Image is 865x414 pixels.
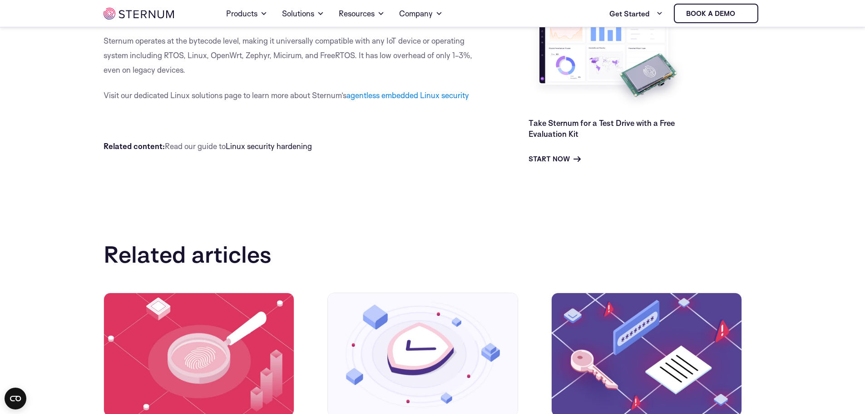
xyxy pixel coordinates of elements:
img: sternum iot [104,8,174,20]
strong: Related content: [104,141,165,151]
a: Take Sternum for a Test Drive with a Free Evaluation Kit [529,118,675,139]
button: Open CMP widget [5,388,26,409]
a: Solutions [282,1,324,26]
h2: Related articles [104,241,762,267]
p: Visit our dedicated Linux solutions page to learn more about Sternum’s [104,88,488,103]
a: Get Started [609,5,663,23]
a: Products [226,1,267,26]
a: Book a demo [674,4,758,23]
span: Sternum operates at the bytecode level, making it universally compatible with any IoT device or o... [104,36,472,75]
a: Linux security hardening [226,141,312,151]
a: agentless embedded Linux security [346,90,469,100]
img: sternum iot [739,10,746,17]
a: Resources [339,1,385,26]
span: Read our guide to [104,141,312,151]
a: Start Now [529,154,581,165]
a: Company [399,1,443,26]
